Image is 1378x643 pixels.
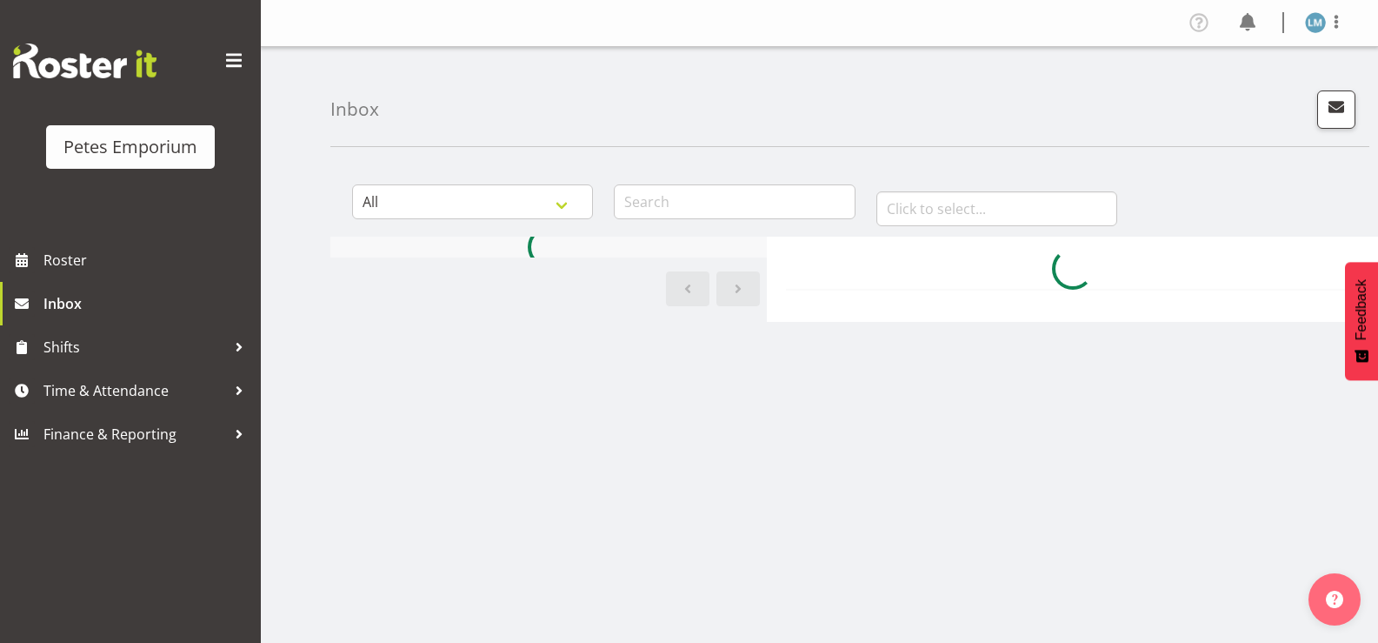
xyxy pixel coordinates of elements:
[1326,591,1343,608] img: help-xxl-2.png
[43,291,252,317] span: Inbox
[1305,12,1326,33] img: lianne-morete5410.jpg
[666,271,709,306] a: Previous page
[43,421,226,447] span: Finance & Reporting
[63,134,197,160] div: Petes Emporium
[614,184,855,219] input: Search
[1354,279,1369,340] span: Feedback
[43,334,226,360] span: Shifts
[13,44,156,78] img: Rosterit website logo
[1345,262,1378,380] button: Feedback - Show survey
[43,247,252,273] span: Roster
[43,378,226,404] span: Time & Attendance
[876,191,1117,226] input: Click to select...
[330,99,379,119] h4: Inbox
[716,271,760,306] a: Next page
